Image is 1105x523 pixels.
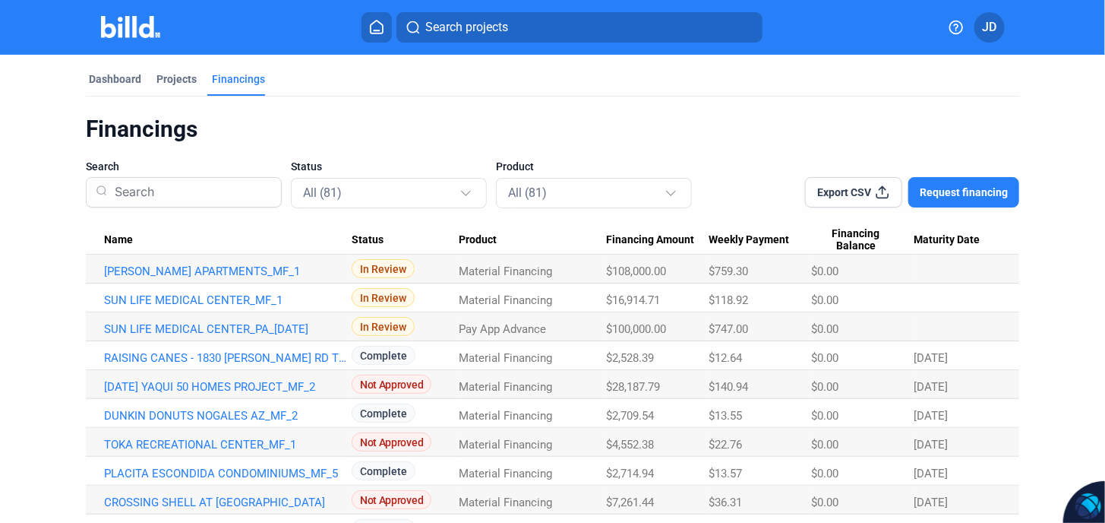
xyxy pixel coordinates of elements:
[459,496,552,509] span: Material Financing
[352,233,384,247] span: Status
[104,438,352,452] a: TOKA RECREATIONAL CENTER_MF_1
[459,233,497,247] span: Product
[496,159,534,174] span: Product
[811,322,838,336] span: $0.00
[709,496,743,509] span: $36.31
[914,233,980,247] span: Maturity Date
[459,293,552,307] span: Material Financing
[914,233,1001,247] div: Maturity Date
[818,185,872,200] span: Export CSV
[352,404,415,423] span: Complete
[109,173,272,212] input: Search
[606,496,654,509] span: $7,261.44
[101,16,161,38] img: Billd Company Logo
[396,12,762,43] button: Search projects
[914,467,949,480] span: [DATE]
[104,322,352,336] a: SUN LIFE MEDICAL CENTER_PA_[DATE]
[459,322,546,336] span: Pay App Advance
[86,115,1020,144] div: Financings
[709,409,743,423] span: $13.55
[606,438,654,452] span: $4,552.38
[352,259,415,278] span: In Review
[811,496,838,509] span: $0.00
[811,438,838,452] span: $0.00
[914,351,949,365] span: [DATE]
[811,380,838,394] span: $0.00
[86,159,119,174] span: Search
[104,409,352,423] a: DUNKIN DONUTS NOGALES AZ_MF_2
[104,293,352,307] a: SUN LIFE MEDICAL CENTER_MF_1
[811,265,838,278] span: $0.00
[104,351,352,365] a: RAISING CANES - 1830 [PERSON_NAME] RD TUCSON_MF_2
[709,380,749,394] span: $140.94
[920,185,1008,200] span: Request financing
[352,317,415,336] span: In Review
[709,233,790,247] span: Weekly Payment
[459,265,552,278] span: Material Financing
[89,71,141,87] div: Dashboard
[606,380,660,394] span: $28,187.79
[908,177,1019,208] button: Request financing
[352,288,415,307] span: In Review
[291,159,322,174] span: Status
[805,177,902,208] button: Export CSV
[508,185,547,200] mat-select-trigger: All (81)
[606,409,654,423] span: $2,709.54
[104,233,133,247] span: Name
[709,322,749,336] span: $747.00
[914,409,949,423] span: [DATE]
[982,18,996,36] span: JD
[352,490,431,509] span: Not Approved
[104,380,352,394] a: [DATE] YAQUI 50 HOMES PROJECT_MF_2
[606,351,654,365] span: $2,528.39
[303,185,342,200] mat-select-trigger: All (81)
[459,351,552,365] span: Material Financing
[459,438,552,452] span: Material Financing
[709,351,743,365] span: $12.64
[156,71,197,87] div: Projects
[811,409,838,423] span: $0.00
[811,227,914,253] div: Financing Balance
[914,496,949,509] span: [DATE]
[811,351,838,365] span: $0.00
[104,496,352,509] a: CROSSING SHELL AT [GEOGRAPHIC_DATA]
[606,265,666,278] span: $108,000.00
[352,346,415,365] span: Complete
[811,293,838,307] span: $0.00
[709,293,749,307] span: $118.92
[459,233,606,247] div: Product
[104,467,352,480] a: PLACITA ESCONDIDA CONDOMINIUMS_MF_5
[709,233,812,247] div: Weekly Payment
[352,375,431,394] span: Not Approved
[352,233,459,247] div: Status
[459,380,552,394] span: Material Financing
[459,467,552,480] span: Material Financing
[104,265,352,278] a: [PERSON_NAME] APARTMENTS_MF_1
[709,467,743,480] span: $13.57
[104,233,352,247] div: Name
[212,71,265,87] div: Financings
[914,438,949,452] span: [DATE]
[606,467,654,480] span: $2,714.94
[352,461,415,480] span: Complete
[606,293,660,307] span: $16,914.71
[606,233,709,247] div: Financing Amount
[352,433,431,452] span: Not Approved
[425,18,508,36] span: Search projects
[811,467,838,480] span: $0.00
[709,265,749,278] span: $759.30
[606,233,694,247] span: Financing Amount
[459,409,552,423] span: Material Financing
[914,380,949,394] span: [DATE]
[709,438,743,452] span: $22.76
[811,227,901,253] span: Financing Balance
[974,12,1005,43] button: JD
[606,322,666,336] span: $100,000.00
